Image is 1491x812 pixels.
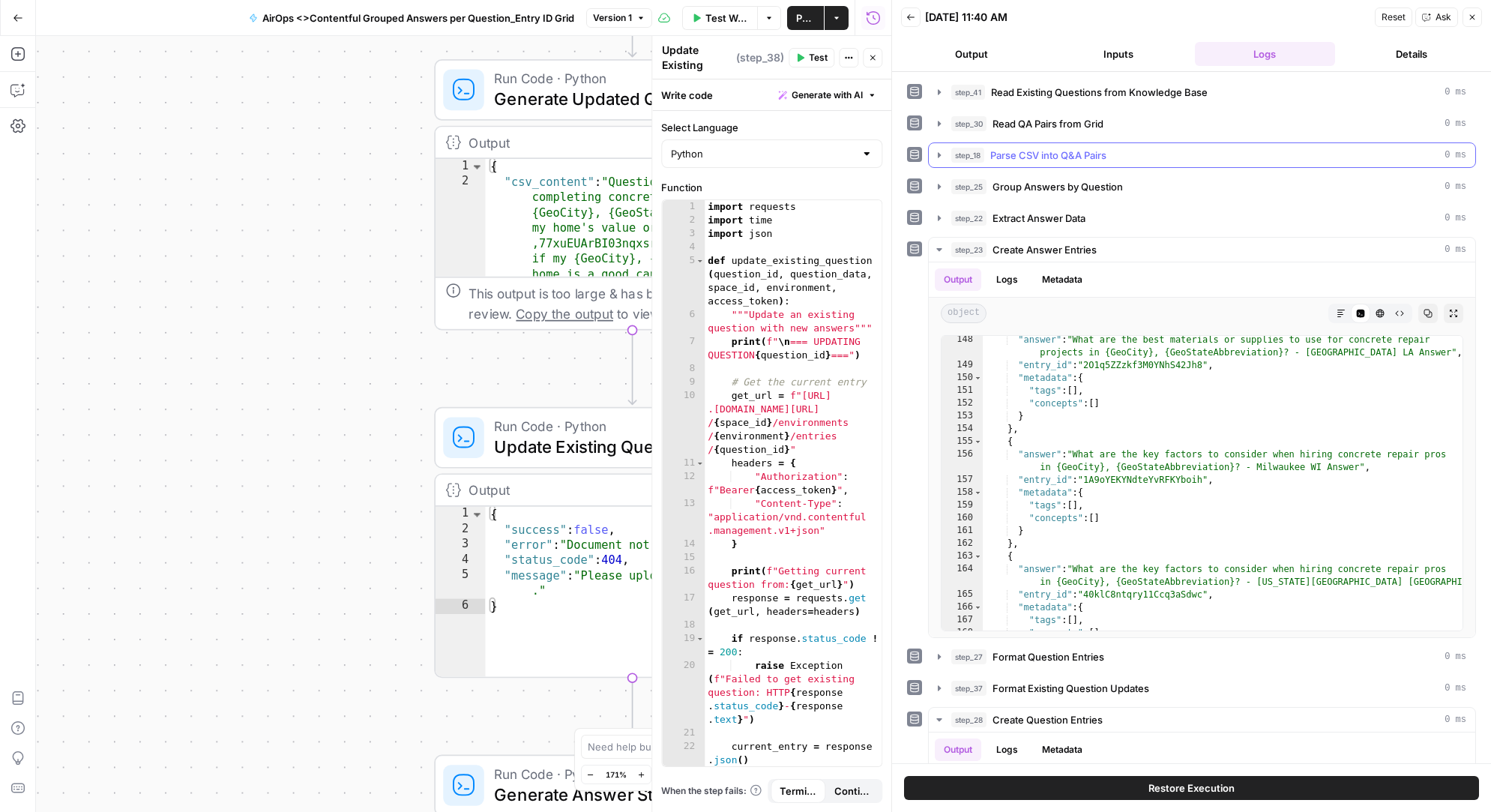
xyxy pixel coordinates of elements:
span: Parse CSV into Q&A Pairs [990,148,1106,163]
button: Test [789,48,834,67]
div: 159 [942,499,983,512]
g: Edge from step_47 to step_39 [628,677,636,752]
button: Output [935,739,981,761]
div: 19 [662,632,705,659]
span: step_30 [951,116,987,131]
input: Python [671,146,855,161]
span: 0 ms [1445,85,1466,99]
div: 156 [942,448,983,474]
div: 150 [942,372,983,385]
div: 5 [436,568,485,599]
div: This output is too large & has been abbreviated for review. to view the full content. [469,283,819,324]
div: 9 [662,376,705,389]
div: 151 [942,385,983,397]
span: Group Answers by Question [993,179,1123,194]
span: Test [809,51,828,64]
div: 160 [942,512,983,525]
span: Extract Answer Data [993,211,1085,226]
span: Ask [1436,10,1451,24]
span: Test Workflow [705,10,749,25]
button: 0 ms [929,708,1475,732]
div: 157 [942,474,983,487]
div: Write code [652,79,891,110]
div: 6 [662,308,705,335]
span: Update Existing Questions in Knowledge Base [494,434,751,460]
span: 0 ms [1445,650,1466,664]
span: object [941,304,987,323]
span: Read Existing Questions from Knowledge Base [991,85,1208,100]
span: Toggle code folding, rows 1 through 3 [470,159,484,174]
span: 0 ms [1445,211,1466,225]
button: Publish [787,6,824,30]
div: 8 [662,362,705,376]
span: 0 ms [1445,713,1466,727]
button: Metadata [1033,739,1091,761]
button: Logs [987,268,1027,291]
div: 5 [662,254,705,308]
div: 10 [662,389,705,457]
span: Toggle code folding, rows 155 through 162 [974,436,982,448]
span: Create Question Entries [993,712,1103,727]
button: Generate with AI [772,85,882,105]
div: 3 [436,538,485,553]
div: 20 [662,659,705,727]
button: 0 ms [929,143,1475,167]
span: Toggle code folding, rows 11 through 14 [696,457,704,470]
div: 3 [662,227,705,241]
span: Run Code · Python [494,416,751,436]
div: 154 [942,423,983,436]
div: Run Code · PythonUpdate Existing Questions in Knowledge BaseStep 47Output{ "success":false, "erro... [434,407,831,678]
span: AirOps <>Contentful Grouped Answers per Question_Entry ID Grid [262,10,574,25]
button: 0 ms [929,80,1475,104]
div: 7 [662,335,705,362]
button: Reset [1375,7,1412,27]
button: Output [935,268,981,291]
div: 163 [942,550,983,563]
button: 0 ms [929,206,1475,230]
div: 11 [662,457,705,470]
div: 2 [436,522,485,537]
span: Toggle code folding, rows 1 through 6 [470,507,484,522]
button: Continue [825,779,880,803]
span: Version 1 [593,11,632,25]
textarea: Update Existing Questions [662,43,732,88]
span: step_18 [951,148,984,163]
span: Create Answer Entries [993,242,1097,257]
div: 14 [662,538,705,551]
span: Continue [834,784,871,799]
span: ( step_38 ) [736,50,784,65]
span: 0 ms [1445,180,1466,193]
span: Toggle code folding, rows 166 through 169 [974,601,982,614]
span: Run Code · Python [494,68,752,88]
button: AirOps <>Contentful Grouped Answers per Question_Entry ID Grid [240,6,583,30]
span: step_22 [951,211,987,226]
span: 171% [606,769,627,781]
span: step_28 [951,712,987,727]
span: 0 ms [1445,117,1466,130]
span: Generate Updated Questions CSV [494,86,752,112]
button: Details [1341,42,1482,66]
label: Function [661,180,882,195]
div: 0 ms [929,262,1475,637]
span: 0 ms [1445,682,1466,695]
button: 0 ms [929,645,1475,669]
span: Generate Answer Statistics [494,781,752,807]
label: Select Language [661,120,882,135]
span: Format Question Entries [993,649,1104,664]
div: Run Code · PythonGenerate Updated Questions CSVStep 29Output{ "csv_content":"Question,Entry ID\n\... [434,59,831,330]
div: 148 [942,334,983,359]
span: Read QA Pairs from Grid [993,116,1103,131]
span: Publish [796,10,815,25]
button: 0 ms [929,175,1475,199]
div: 153 [942,410,983,423]
div: 22 [662,740,705,767]
div: 18 [662,619,705,632]
button: Test Workflow [682,6,758,30]
span: Reset [1382,10,1406,24]
button: Logs [1195,42,1336,66]
div: 149 [942,359,983,372]
div: 1 [662,200,705,214]
div: 4 [436,553,485,568]
a: When the step fails: [661,784,762,798]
